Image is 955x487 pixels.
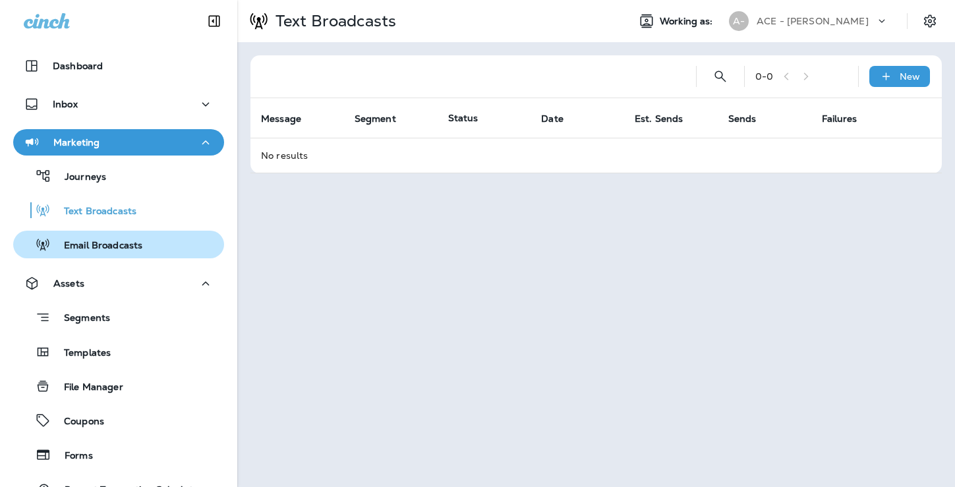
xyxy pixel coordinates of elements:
[635,113,683,125] span: Est. Sends
[755,71,773,82] div: 0 - 0
[707,63,734,90] button: Search Text Broadcasts
[728,113,774,125] span: Sends
[53,99,78,109] p: Inbox
[13,129,224,156] button: Marketing
[13,441,224,469] button: Forms
[53,61,103,71] p: Dashboard
[51,450,93,463] p: Forms
[51,171,106,184] p: Journeys
[757,16,869,26] p: ACE - [PERSON_NAME]
[635,113,700,125] span: Est. Sends
[51,382,123,394] p: File Manager
[13,91,224,117] button: Inbox
[13,270,224,297] button: Assets
[728,113,757,125] span: Sends
[660,16,716,27] span: Working as:
[51,206,136,218] p: Text Broadcasts
[13,303,224,331] button: Segments
[51,347,111,360] p: Templates
[541,113,581,125] span: Date
[355,113,396,125] span: Segment
[53,278,84,289] p: Assets
[13,338,224,366] button: Templates
[270,11,396,31] p: Text Broadcasts
[13,372,224,400] button: File Manager
[13,196,224,224] button: Text Broadcasts
[261,113,318,125] span: Message
[13,53,224,79] button: Dashboard
[13,162,224,190] button: Journeys
[51,240,142,252] p: Email Broadcasts
[53,137,100,148] p: Marketing
[822,113,875,125] span: Failures
[448,112,478,124] span: Status
[729,11,749,31] div: A-
[541,113,564,125] span: Date
[355,113,413,125] span: Segment
[13,407,224,434] button: Coupons
[900,71,920,82] p: New
[261,113,301,125] span: Message
[250,138,942,173] td: No results
[51,416,104,428] p: Coupons
[196,8,233,34] button: Collapse Sidebar
[918,9,942,33] button: Settings
[51,312,110,326] p: Segments
[13,231,224,258] button: Email Broadcasts
[822,113,857,125] span: Failures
